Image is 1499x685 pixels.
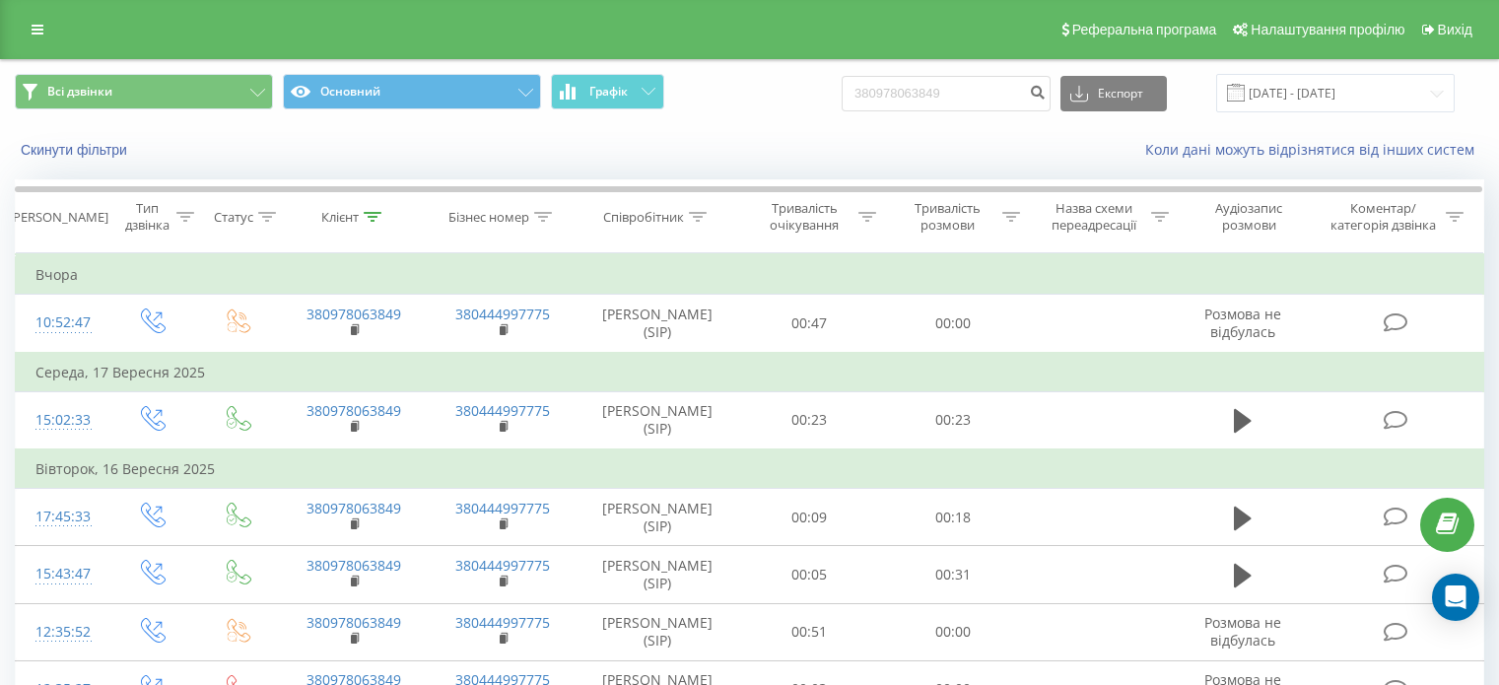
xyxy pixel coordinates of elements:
[738,546,881,603] td: 00:05
[307,499,401,517] a: 380978063849
[1438,22,1472,37] span: Вихід
[1060,76,1167,111] button: Експорт
[455,499,550,517] a: 380444997775
[738,603,881,660] td: 00:51
[881,546,1024,603] td: 00:31
[307,305,401,323] a: 380978063849
[881,603,1024,660] td: 00:00
[589,85,628,99] span: Графік
[321,209,359,226] div: Клієнт
[1251,22,1404,37] span: Налаштування профілю
[578,391,738,449] td: [PERSON_NAME] (SIP)
[15,74,273,109] button: Всі дзвінки
[578,489,738,546] td: [PERSON_NAME] (SIP)
[881,295,1024,353] td: 00:00
[455,556,550,575] a: 380444997775
[307,556,401,575] a: 380978063849
[756,200,854,234] div: Тривалість очікування
[16,255,1484,295] td: Вчора
[47,84,112,100] span: Всі дзвінки
[448,209,529,226] div: Бізнес номер
[899,200,997,234] div: Тривалість розмови
[35,498,88,536] div: 17:45:33
[1192,200,1307,234] div: Аудіозапис розмови
[455,613,550,632] a: 380444997775
[35,613,88,651] div: 12:35:52
[578,546,738,603] td: [PERSON_NAME] (SIP)
[35,401,88,440] div: 15:02:33
[283,74,541,109] button: Основний
[881,489,1024,546] td: 00:18
[35,304,88,342] div: 10:52:47
[16,449,1484,489] td: Вівторок, 16 Вересня 2025
[1145,140,1484,159] a: Коли дані можуть відрізнятися вiд інших систем
[9,209,108,226] div: [PERSON_NAME]
[455,401,550,420] a: 380444997775
[307,401,401,420] a: 380978063849
[1326,200,1441,234] div: Коментар/категорія дзвінка
[1204,305,1281,341] span: Розмова не відбулась
[307,613,401,632] a: 380978063849
[738,391,881,449] td: 00:23
[16,353,1484,392] td: Середа, 17 Вересня 2025
[124,200,170,234] div: Тип дзвінка
[578,295,738,353] td: [PERSON_NAME] (SIP)
[738,489,881,546] td: 00:09
[881,391,1024,449] td: 00:23
[214,209,253,226] div: Статус
[1204,613,1281,650] span: Розмова не відбулась
[15,141,137,159] button: Скинути фільтри
[1043,200,1146,234] div: Назва схеми переадресації
[551,74,664,109] button: Графік
[1432,574,1479,621] div: Open Intercom Messenger
[603,209,684,226] div: Співробітник
[455,305,550,323] a: 380444997775
[578,603,738,660] td: [PERSON_NAME] (SIP)
[1072,22,1217,37] span: Реферальна програма
[35,555,88,593] div: 15:43:47
[842,76,1051,111] input: Пошук за номером
[738,295,881,353] td: 00:47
